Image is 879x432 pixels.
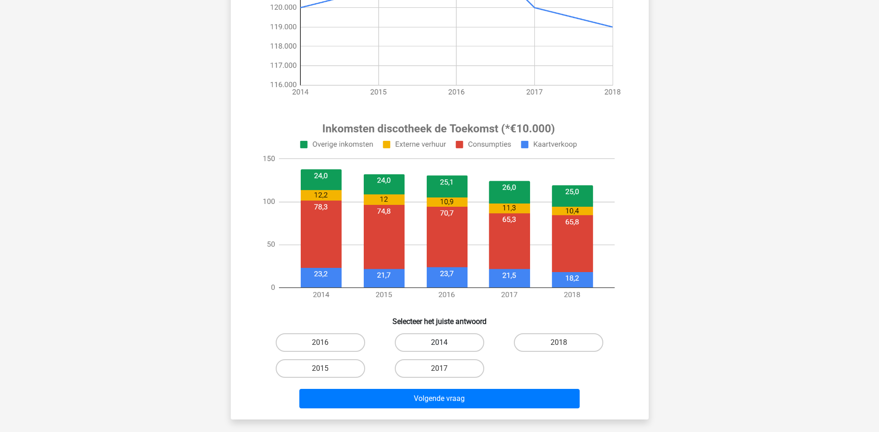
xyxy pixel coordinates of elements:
button: Volgende vraag [299,389,580,408]
label: 2014 [395,333,484,352]
label: 2016 [276,333,365,352]
label: 2017 [395,359,484,378]
h6: Selecteer het juiste antwoord [246,310,634,326]
label: 2015 [276,359,365,378]
label: 2018 [514,333,603,352]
